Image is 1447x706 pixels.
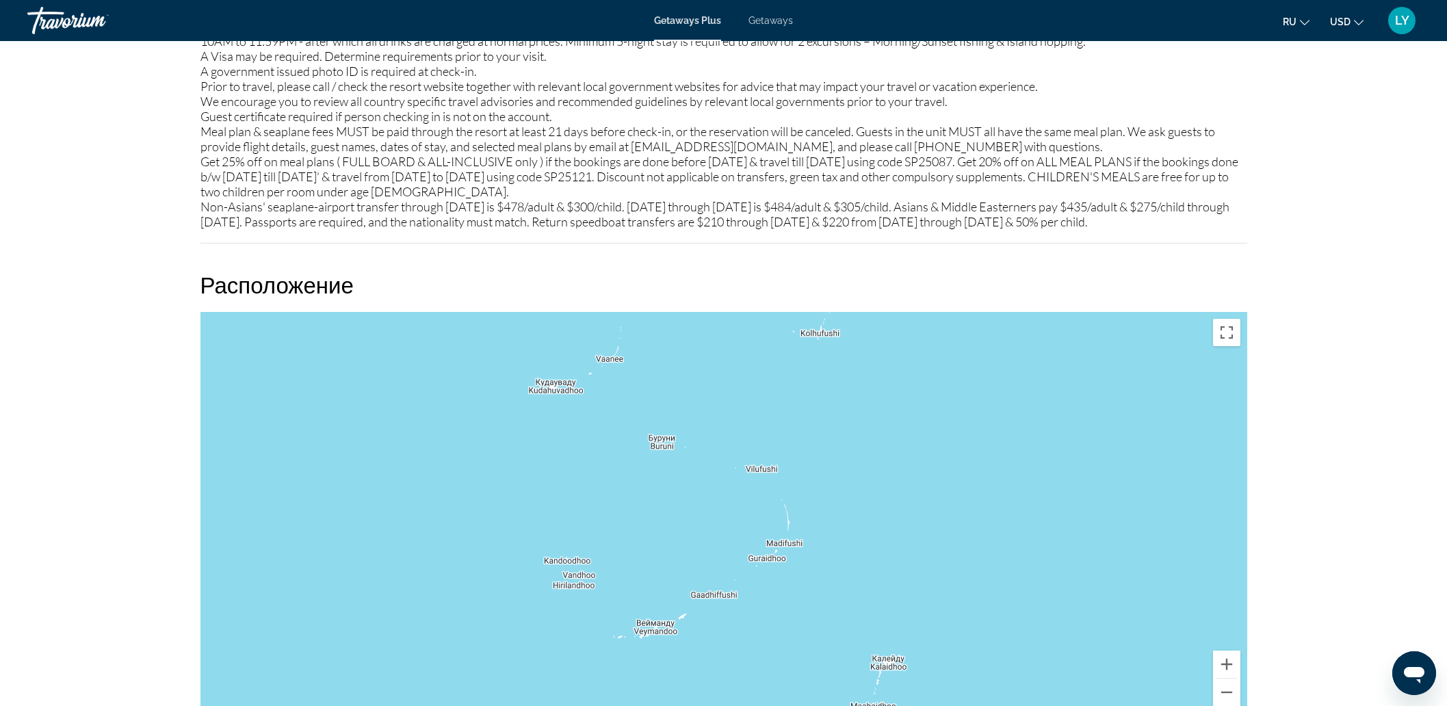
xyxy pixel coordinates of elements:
[1213,679,1240,706] button: Уменьшить
[1392,651,1436,695] iframe: Кнопка запуска окна обмена сообщениями
[1213,319,1240,346] button: Включить полноэкранный режим
[654,15,721,26] a: Getaways Plus
[1395,14,1409,27] span: LY
[1330,16,1351,27] span: USD
[200,271,1247,298] h2: Расположение
[1283,16,1296,27] span: ru
[27,3,164,38] a: Travorium
[1283,12,1309,31] button: Change language
[1330,12,1364,31] button: Change currency
[1213,651,1240,678] button: Увеличить
[748,15,793,26] a: Getaways
[200,3,1247,229] div: Occupancy limits are strictly enforced: Violations could result in forfeiture of the unit and/or ...
[1384,6,1420,35] button: User Menu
